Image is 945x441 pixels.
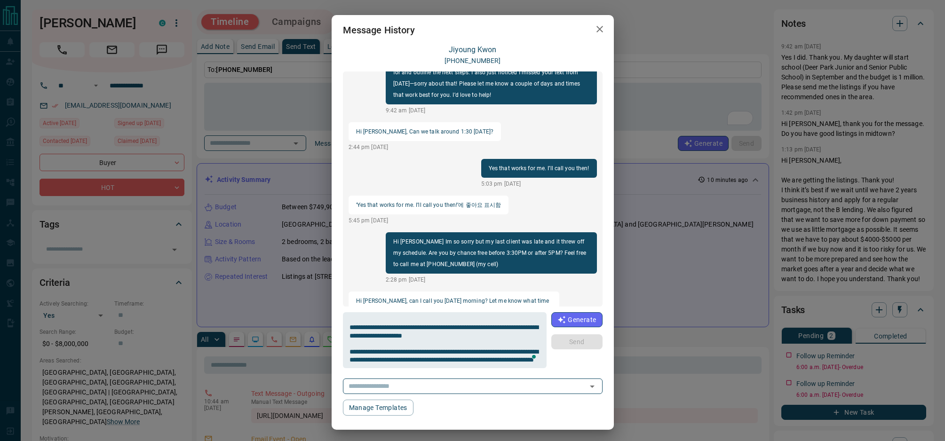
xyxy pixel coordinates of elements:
p: Let’s set up a discovery call so I can better understand what you’re looking for and outline the ... [393,55,589,101]
p: [PHONE_NUMBER] [445,56,501,66]
p: 2:28 pm [DATE] [386,276,597,284]
p: 5:45 pm [DATE] [349,216,509,225]
p: Hi [PERSON_NAME], Can we talk around 1:30 [DATE]? [356,126,494,137]
button: Generate [551,312,602,327]
button: Open [586,380,599,393]
p: 9:42 am [DATE] [386,106,597,115]
a: Jiyoung Kwon [449,45,496,54]
textarea: To enrich screen reader interactions, please activate Accessibility in Grammarly extension settings [349,316,541,364]
p: 2:44 pm [DATE] [349,143,501,151]
h2: Message History [332,15,426,45]
p: 5:03 pm [DATE] [481,180,597,188]
p: ‘Yes that works for me. I’ll call you then!’에 좋아요 표시함 [356,199,501,211]
p: Yes that works for me. I’ll call you then! [489,163,589,174]
p: Hi [PERSON_NAME] Im so sorry but my last client was late and it threw off my schedule. Are you by... [393,236,589,270]
p: Hi [PERSON_NAME], can I call you [DATE] morning? Let me know what time works for you. [356,295,552,318]
button: Manage Templates [343,400,413,416]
